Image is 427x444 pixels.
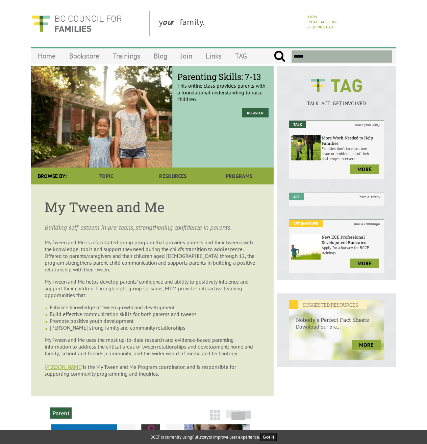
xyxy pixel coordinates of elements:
a: Register [242,108,269,117]
a: TAG [228,48,254,64]
div: y family. [153,11,303,36]
img: BC Council for FAMILIES [31,11,122,36]
h1: My Tween and Me [45,198,260,216]
img: BCCF's TAG Logo [306,73,367,98]
em: Talk [289,121,306,128]
p: Building self-esteem in pre-teens, strengthening confidence in parents. [45,223,260,232]
i: share your story [351,121,384,128]
a: Fullstory [192,434,208,440]
button: Got it [260,433,277,441]
em: SUGGESTED RESOURCES [289,300,367,309]
a: Home [31,48,62,64]
a: Blog [147,48,174,64]
p: This online class provides parents with a foundational understanding to raise children. [177,76,269,103]
p: Apply for a bursary for BCCF trainings [322,245,382,255]
li: Enhance knowledge of tween growth and development [50,304,260,311]
a: Programs [206,168,272,184]
a: Grid View [208,413,222,424]
img: grid-icon.png [210,410,220,420]
i: join a campaign [350,220,384,227]
h2: Parent [50,407,72,419]
input: Submit [274,50,285,63]
p: My Tween and Me uses the most up-to-date research and evidence-based parenting information to add... [45,336,260,377]
i: take a survey [355,193,384,200]
a: more [352,340,381,350]
h6: Nobody's Perfect Fact Sheets [289,309,384,323]
a: Trainings [106,48,147,64]
h6: New ECE Professional Development Bursaries [322,234,382,245]
a: Join [174,48,199,64]
a: more [350,164,379,174]
img: slide-icon.png [226,409,251,420]
a: Slide View [224,413,253,424]
p: TALK ACT GET INVOLVED [289,100,384,107]
a: TALK ACT GET INVOLVED [289,93,384,107]
a: Topic [73,168,140,184]
a: Shopping Cart [306,24,335,29]
a: Create Account [306,19,338,24]
a: more [350,259,379,268]
div: Browse By: [31,168,73,184]
a: [PERSON_NAME] [45,363,83,370]
li: Promote positive youth development [50,317,260,324]
a: Resources [140,168,206,184]
em: Get Involved [289,220,323,227]
strong: our [163,16,180,27]
p: Families don’t face just one issue or problem; all of their challenges intersect. [322,146,382,161]
p: My Tween and Me helps develop parents’ confidence and ability to positively influence and support... [45,278,260,298]
a: Login [306,14,317,19]
a: Bookstore [62,48,106,64]
span: Parenting Skills: 7-13 [177,71,269,82]
a: Links [199,48,228,64]
p: My Tween and Me is a facilitated group program that provides parents and their tweens with the kn... [45,239,260,273]
li: [PERSON_NAME] strong family and community relationships [50,324,260,331]
h6: More Work Needed to Help Families [322,135,382,146]
em: Act [289,193,304,200]
p: Download our bra... [289,323,384,337]
li: Build effective communication skills for both parents and tweens [50,311,260,317]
